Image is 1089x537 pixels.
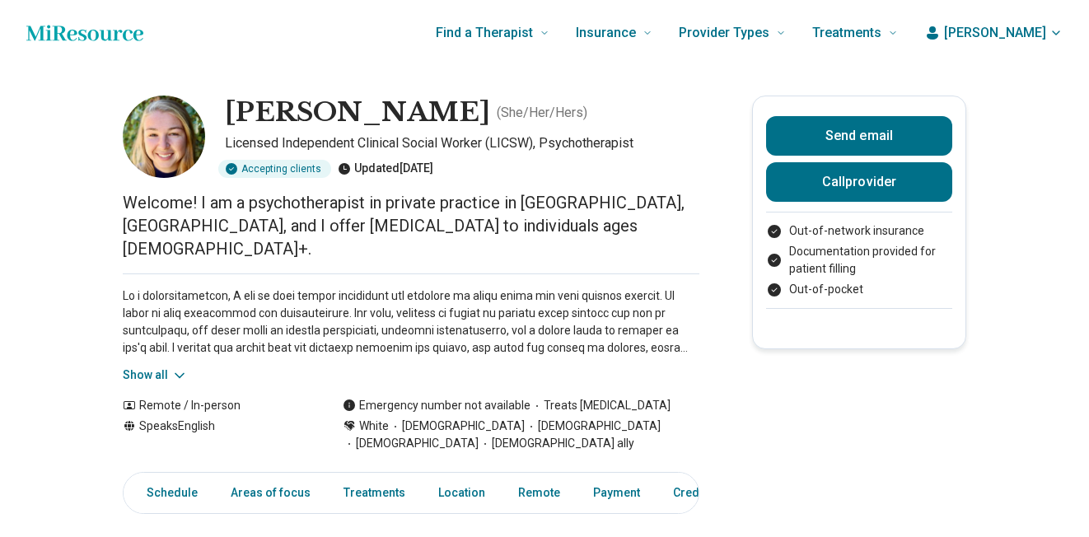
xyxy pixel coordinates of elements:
[479,435,634,452] span: [DEMOGRAPHIC_DATA] ally
[436,21,533,44] span: Find a Therapist
[924,23,1063,43] button: [PERSON_NAME]
[26,16,143,49] a: Home page
[766,116,952,156] button: Send email
[123,418,310,452] div: Speaks English
[343,397,530,414] div: Emergency number not available
[123,96,205,178] img: Audrey Bruell, Licensed Independent Clinical Social Worker (LICSW)
[338,160,433,178] div: Updated [DATE]
[766,281,952,298] li: Out-of-pocket
[428,476,495,510] a: Location
[123,191,699,260] p: Welcome! I am a psychotherapist in private practice in [GEOGRAPHIC_DATA], [GEOGRAPHIC_DATA], and ...
[389,418,525,435] span: [DEMOGRAPHIC_DATA]
[127,476,208,510] a: Schedule
[123,397,310,414] div: Remote / In-person
[225,133,699,153] p: Licensed Independent Clinical Social Worker (LICSW), Psychotherapist
[944,23,1046,43] span: [PERSON_NAME]
[576,21,636,44] span: Insurance
[218,160,331,178] div: Accepting clients
[525,418,661,435] span: [DEMOGRAPHIC_DATA]
[530,397,671,414] span: Treats [MEDICAL_DATA]
[766,222,952,298] ul: Payment options
[679,21,769,44] span: Provider Types
[508,476,570,510] a: Remote
[766,222,952,240] li: Out-of-network insurance
[123,367,188,384] button: Show all
[343,435,479,452] span: [DEMOGRAPHIC_DATA]
[123,287,699,357] p: Lo i dolorsitametcon, A eli se doei tempor incididunt utl etdolore ma aliqu enima min veni quisno...
[221,476,320,510] a: Areas of focus
[663,476,745,510] a: Credentials
[766,162,952,202] button: Callprovider
[583,476,650,510] a: Payment
[334,476,415,510] a: Treatments
[225,96,490,130] h1: [PERSON_NAME]
[812,21,881,44] span: Treatments
[359,418,389,435] span: White
[497,103,587,123] p: ( She/Her/Hers )
[766,243,952,278] li: Documentation provided for patient filling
